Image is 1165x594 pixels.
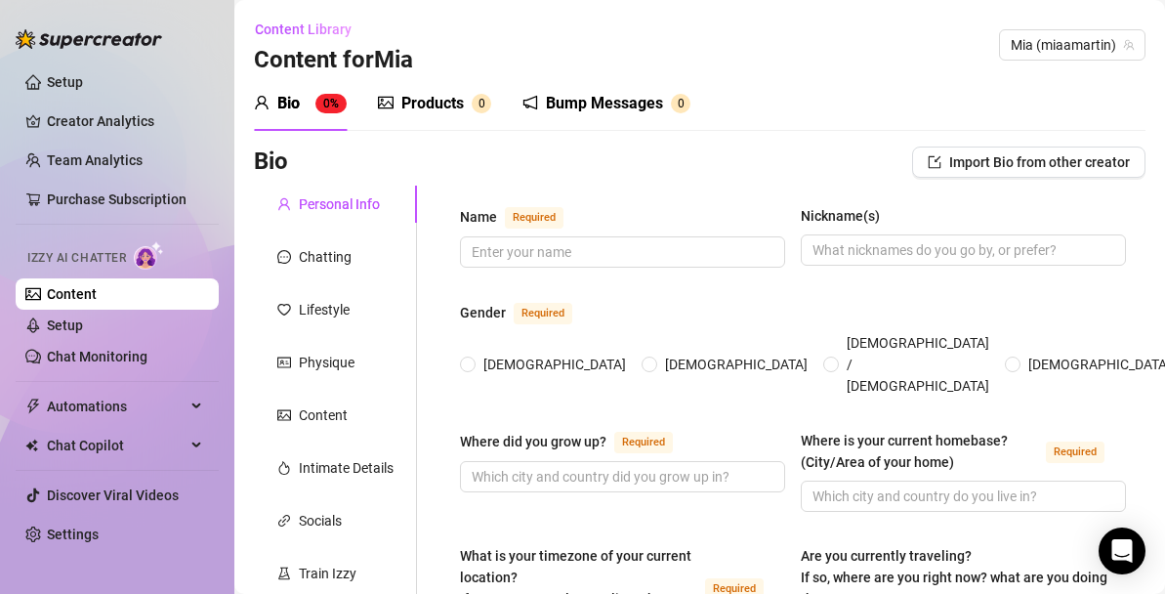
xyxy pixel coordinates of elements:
[1123,39,1135,51] span: team
[277,461,291,475] span: fire
[277,567,291,580] span: experiment
[47,430,186,461] span: Chat Copilot
[254,147,288,178] h3: Bio
[801,430,1126,473] label: Where is your current homebase? (City/Area of your home)
[839,332,997,397] span: [DEMOGRAPHIC_DATA] / [DEMOGRAPHIC_DATA]
[254,14,367,45] button: Content Library
[378,95,394,110] span: picture
[299,457,394,479] div: Intimate Details
[299,404,348,426] div: Content
[299,299,350,320] div: Lifestyle
[928,155,941,169] span: import
[812,486,1110,507] input: Where is your current homebase? (City/Area of your home)
[277,92,300,115] div: Bio
[801,430,1038,473] div: Where is your current homebase? (City/Area of your home)
[47,152,143,168] a: Team Analytics
[1099,528,1145,574] div: Open Intercom Messenger
[254,45,413,76] h3: Content for Mia
[47,106,203,137] a: Creator Analytics
[47,74,83,90] a: Setup
[472,466,770,488] input: Where did you grow up?
[47,318,83,333] a: Setup
[277,197,291,211] span: user
[657,354,815,375] span: [DEMOGRAPHIC_DATA]
[671,94,690,113] sup: 0
[277,356,291,369] span: idcard
[25,399,41,414] span: thunderbolt
[949,154,1130,170] span: Import Bio from other creator
[315,94,347,113] sup: 0%
[299,510,342,531] div: Socials
[299,246,352,268] div: Chatting
[16,29,162,49] img: logo-BBDzfeDw.svg
[47,286,97,302] a: Content
[522,95,538,110] span: notification
[277,514,291,528] span: link
[514,303,572,324] span: Required
[47,191,187,207] a: Purchase Subscription
[505,207,563,229] span: Required
[1011,30,1134,60] span: Mia (miaamartin)
[472,94,491,113] sup: 0
[460,206,497,228] div: Name
[801,205,894,227] label: Nickname(s)
[277,250,291,264] span: message
[546,92,663,115] div: Bump Messages
[460,301,594,324] label: Gender
[460,430,694,453] label: Where did you grow up?
[460,205,585,229] label: Name
[801,205,880,227] div: Nickname(s)
[47,349,147,364] a: Chat Monitoring
[47,527,99,542] a: Settings
[299,563,356,584] div: Train Izzy
[134,241,164,270] img: AI Chatter
[460,431,606,452] div: Where did you grow up?
[812,239,1110,261] input: Nickname(s)
[299,352,354,373] div: Physique
[255,21,352,37] span: Content Library
[299,193,380,215] div: Personal Info
[401,92,464,115] div: Products
[47,488,179,503] a: Discover Viral Videos
[1046,442,1104,463] span: Required
[277,408,291,422] span: picture
[27,249,126,268] span: Izzy AI Chatter
[472,241,770,263] input: Name
[614,432,673,453] span: Required
[460,302,506,323] div: Gender
[47,391,186,422] span: Automations
[25,439,38,452] img: Chat Copilot
[912,147,1145,178] button: Import Bio from other creator
[254,95,270,110] span: user
[476,354,634,375] span: [DEMOGRAPHIC_DATA]
[277,303,291,317] span: heart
